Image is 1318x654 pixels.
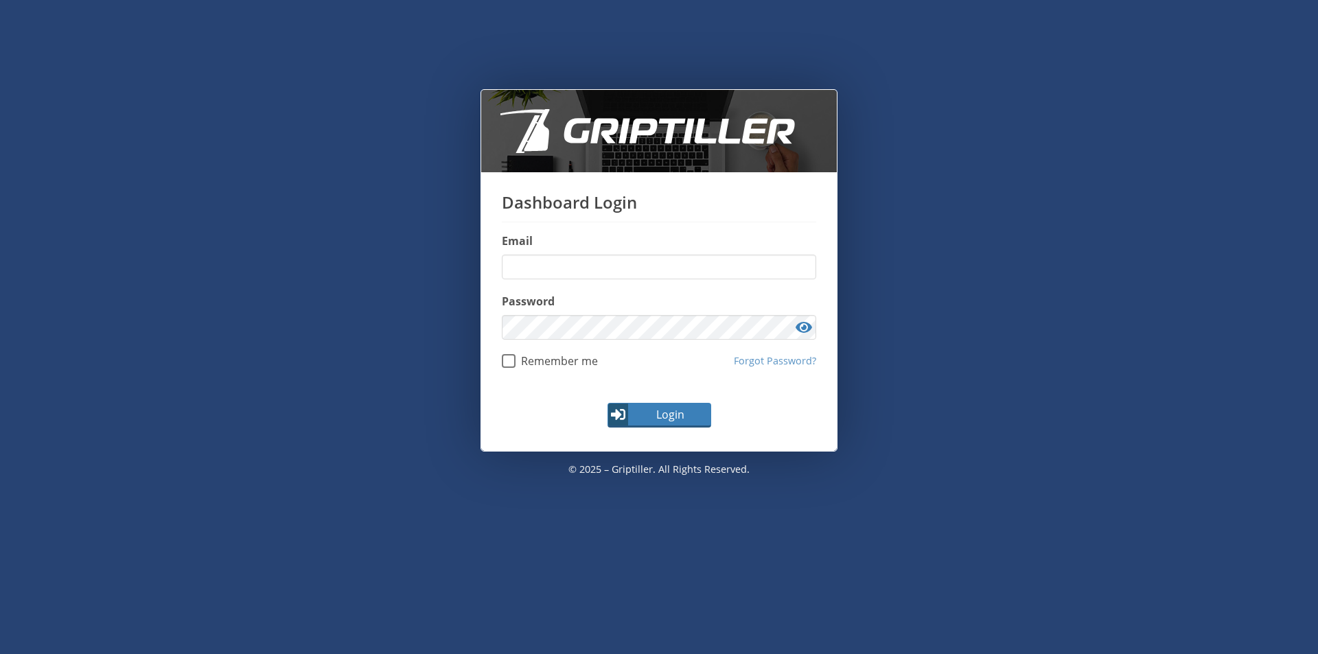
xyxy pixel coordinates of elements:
h1: Dashboard Login [502,193,816,222]
a: Forgot Password? [734,353,816,369]
button: Login [608,403,711,428]
p: © 2025 – Griptiller. All rights reserved. [481,452,837,487]
span: Login [630,406,710,423]
label: Email [502,233,816,249]
label: Password [502,293,816,310]
span: Remember me [516,354,598,368]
